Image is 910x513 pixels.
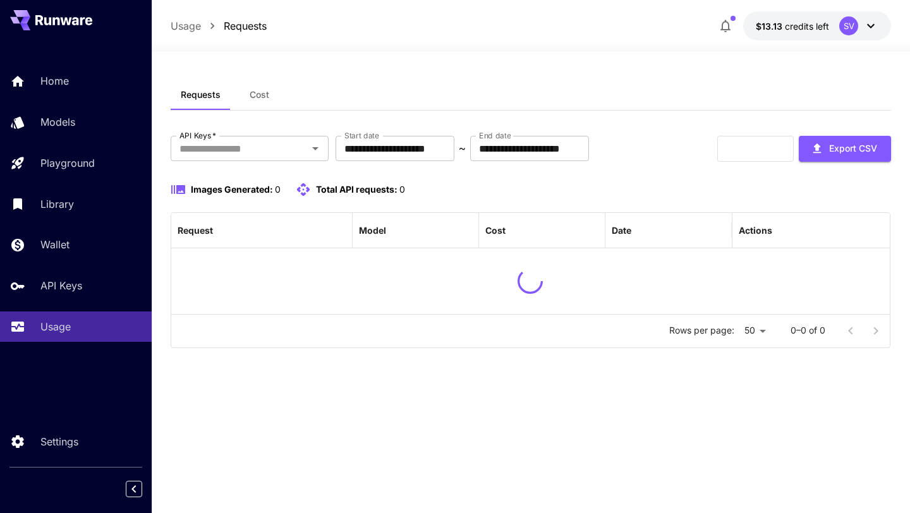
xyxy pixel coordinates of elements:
[40,237,70,252] p: Wallet
[178,225,213,236] div: Request
[306,140,324,157] button: Open
[344,130,379,141] label: Start date
[40,434,78,449] p: Settings
[40,73,69,88] p: Home
[485,225,506,236] div: Cost
[785,21,829,32] span: credits left
[171,18,201,33] a: Usage
[839,16,858,35] div: SV
[135,478,152,500] div: Collapse sidebar
[40,114,75,130] p: Models
[179,130,216,141] label: API Keys
[399,184,405,195] span: 0
[40,196,74,212] p: Library
[739,322,770,340] div: 50
[739,225,772,236] div: Actions
[126,481,142,497] button: Collapse sidebar
[40,155,95,171] p: Playground
[743,11,891,40] button: $13.13092SV
[191,184,273,195] span: Images Generated:
[359,225,386,236] div: Model
[612,225,631,236] div: Date
[756,21,785,32] span: $13.13
[250,89,269,100] span: Cost
[799,136,891,162] button: Export CSV
[171,18,267,33] nav: breadcrumb
[40,278,82,293] p: API Keys
[181,89,221,100] span: Requests
[459,141,466,156] p: ~
[316,184,397,195] span: Total API requests:
[224,18,267,33] a: Requests
[791,324,825,337] p: 0–0 of 0
[756,20,829,33] div: $13.13092
[40,319,71,334] p: Usage
[669,324,734,337] p: Rows per page:
[275,184,281,195] span: 0
[479,130,511,141] label: End date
